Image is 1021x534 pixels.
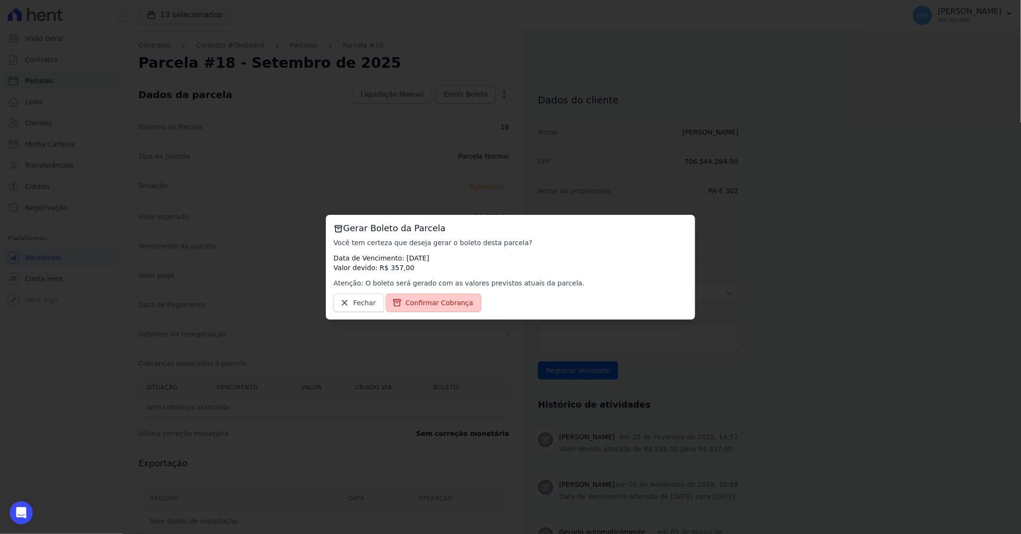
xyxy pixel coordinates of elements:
[334,294,384,312] a: Fechar
[334,278,687,288] p: Atenção: O boleto será gerado com as valores previstos atuais da parcela.
[386,294,482,312] a: Confirmar Cobrança
[10,501,33,524] div: Open Intercom Messenger
[406,298,473,308] span: Confirmar Cobrança
[353,298,376,308] span: Fechar
[334,223,687,234] h3: Gerar Boleto da Parcela
[334,253,687,273] p: Data de Vencimento: [DATE] Valor devido: R$ 357,00
[334,238,687,248] p: Você tem certeza que deseja gerar o boleto desta parcela?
